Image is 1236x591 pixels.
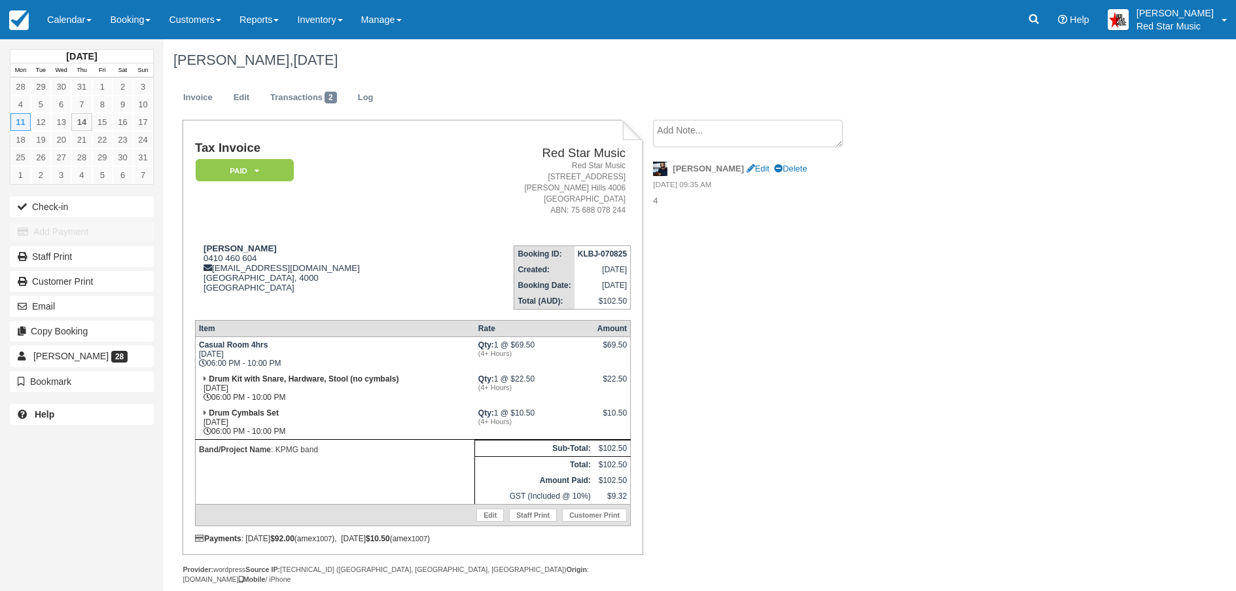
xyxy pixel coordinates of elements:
[183,565,643,584] div: wordpress [TECHNICAL_ID] ([GEOGRAPHIC_DATA], [GEOGRAPHIC_DATA], [GEOGRAPHIC_DATA]) : [DOMAIN_NAME...
[195,243,450,309] div: 0410 460 604 [EMAIL_ADDRESS][DOMAIN_NAME] [GEOGRAPHIC_DATA], 4000 [GEOGRAPHIC_DATA]
[195,158,289,183] a: Paid
[195,405,474,440] td: [DATE] 06:00 PM - 10:00 PM
[199,340,268,349] strong: Casual Room 4hrs
[1137,7,1214,20] p: [PERSON_NAME]
[514,245,574,262] th: Booking ID:
[574,293,631,310] td: $102.50
[455,147,626,160] h2: Red Star Music
[10,271,154,292] a: Customer Print
[209,408,279,418] strong: Drum Cymbals Set
[195,534,631,543] div: : [DATE] (amex ), [DATE] (amex )
[92,149,113,166] a: 29
[594,488,631,505] td: $9.32
[173,85,222,111] a: Invoice
[113,96,133,113] a: 9
[195,336,474,371] td: [DATE] 06:00 PM - 10:00 PM
[113,63,133,78] th: Sat
[1070,14,1089,25] span: Help
[476,509,504,522] a: Edit
[133,113,153,131] a: 17
[133,131,153,149] a: 24
[774,164,807,173] a: Delete
[10,113,31,131] a: 11
[514,293,574,310] th: Total (AUD):
[597,340,627,360] div: $69.50
[31,63,51,78] th: Tue
[10,321,154,342] button: Copy Booking
[71,149,92,166] a: 28
[209,374,398,384] strong: Drum Kit with Snare, Hardware, Stool (no cymbals)
[133,166,153,184] a: 7
[673,164,744,173] strong: [PERSON_NAME]
[597,408,627,428] div: $10.50
[478,349,591,357] em: (4+ Hours)
[478,340,494,349] strong: Qty
[113,149,133,166] a: 30
[31,131,51,149] a: 19
[31,113,51,131] a: 12
[173,52,1081,68] h1: [PERSON_NAME],
[199,445,271,454] strong: Band/Project Name
[478,374,494,384] strong: Qty
[133,96,153,113] a: 10
[475,473,594,488] th: Amount Paid:
[92,63,113,78] th: Fri
[478,418,591,425] em: (4+ Hours)
[478,384,591,391] em: (4+ Hours)
[92,131,113,149] a: 22
[578,249,627,259] strong: KLBJ-070825
[10,78,31,96] a: 28
[1108,9,1129,30] img: A2
[597,374,627,394] div: $22.50
[574,278,631,293] td: [DATE]
[10,63,31,78] th: Mon
[239,575,266,583] strong: Mobile
[475,336,594,371] td: 1 @ $69.50
[133,149,153,166] a: 31
[113,131,133,149] a: 23
[509,509,557,522] a: Staff Print
[10,96,31,113] a: 4
[51,131,71,149] a: 20
[9,10,29,30] img: checkfront-main-nav-mini-logo.png
[10,404,154,425] a: Help
[51,166,71,184] a: 3
[594,456,631,473] td: $102.50
[10,246,154,267] a: Staff Print
[203,243,277,253] strong: [PERSON_NAME]
[71,63,92,78] th: Thu
[325,92,337,103] span: 2
[31,166,51,184] a: 2
[31,78,51,96] a: 29
[567,565,587,573] strong: Origin
[133,78,153,96] a: 3
[92,113,113,131] a: 15
[475,405,594,440] td: 1 @ $10.50
[514,278,574,293] th: Booking Date:
[113,113,133,131] a: 16
[594,440,631,456] td: $102.50
[51,63,71,78] th: Wed
[270,534,294,543] strong: $92.00
[1137,20,1214,33] p: Red Star Music
[10,221,154,242] button: Add Payment
[475,320,594,336] th: Rate
[747,164,769,173] a: Edit
[260,85,347,111] a: Transactions2
[455,160,626,217] address: Red Star Music [STREET_ADDRESS] [PERSON_NAME] Hills 4006 [GEOGRAPHIC_DATA] ABN: 75 688 078 244
[10,166,31,184] a: 1
[10,131,31,149] a: 18
[475,440,594,456] th: Sub-Total:
[574,262,631,278] td: [DATE]
[113,166,133,184] a: 6
[71,96,92,113] a: 7
[195,371,474,405] td: [DATE] 06:00 PM - 10:00 PM
[195,320,474,336] th: Item
[478,408,494,418] strong: Qty
[412,535,427,543] small: 1007
[111,351,128,363] span: 28
[475,456,594,473] th: Total:
[199,443,471,456] p: : KPMG band
[92,96,113,113] a: 8
[293,52,338,68] span: [DATE]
